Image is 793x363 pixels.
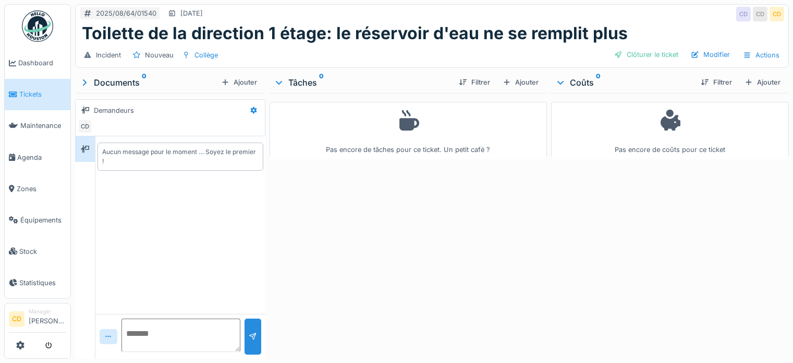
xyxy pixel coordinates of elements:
div: CD [770,7,784,21]
sup: 0 [596,76,601,89]
div: Filtrer [697,75,736,89]
a: Tickets [5,79,70,110]
a: Dashboard [5,48,70,79]
span: Équipements [20,215,66,225]
div: 2025/08/64/01540 [96,8,156,18]
div: Ajouter [740,75,785,89]
div: Manager [29,308,66,315]
div: CD [78,119,92,134]
span: Agenda [17,153,66,162]
div: Ajouter [498,75,543,89]
a: Stock [5,236,70,267]
div: Pas encore de tâches pour ce ticket. Un petit café ? [276,107,540,155]
sup: 0 [142,76,147,89]
div: Aucun message pour le moment … Soyez le premier ! [102,147,259,166]
a: CD Manager[PERSON_NAME] [9,308,66,333]
div: Modifier [687,48,734,62]
h1: Toilette de la direction 1 étage: le réservoir d'eau ne se remplit plus [82,24,628,43]
a: Zones [5,173,70,204]
div: Demandeurs [94,106,134,115]
span: Statistiques [19,278,66,288]
div: Ajouter [217,75,261,89]
div: CD [736,7,751,21]
div: CD [753,7,767,21]
a: Agenda [5,142,70,173]
a: Statistiques [5,267,70,298]
div: Coûts [555,76,692,89]
sup: 0 [319,76,324,89]
div: Clôturer le ticket [610,48,682,62]
div: Pas encore de coûts pour ce ticket [558,107,782,155]
span: Tickets [19,89,66,99]
div: [DATE] [180,8,203,18]
div: Incident [96,50,121,60]
div: Documents [79,76,217,89]
span: Zones [17,184,66,194]
div: Collège [194,50,218,60]
span: Maintenance [20,121,66,131]
li: CD [9,311,25,327]
li: [PERSON_NAME] [29,308,66,330]
a: Maintenance [5,110,70,142]
a: Équipements [5,204,70,236]
div: Filtrer [455,75,494,89]
div: Nouveau [145,50,174,60]
div: Actions [738,48,784,63]
span: Dashboard [18,58,66,68]
span: Stock [19,247,66,256]
img: Badge_color-CXgf-gQk.svg [22,10,53,42]
div: Tâches [274,76,450,89]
